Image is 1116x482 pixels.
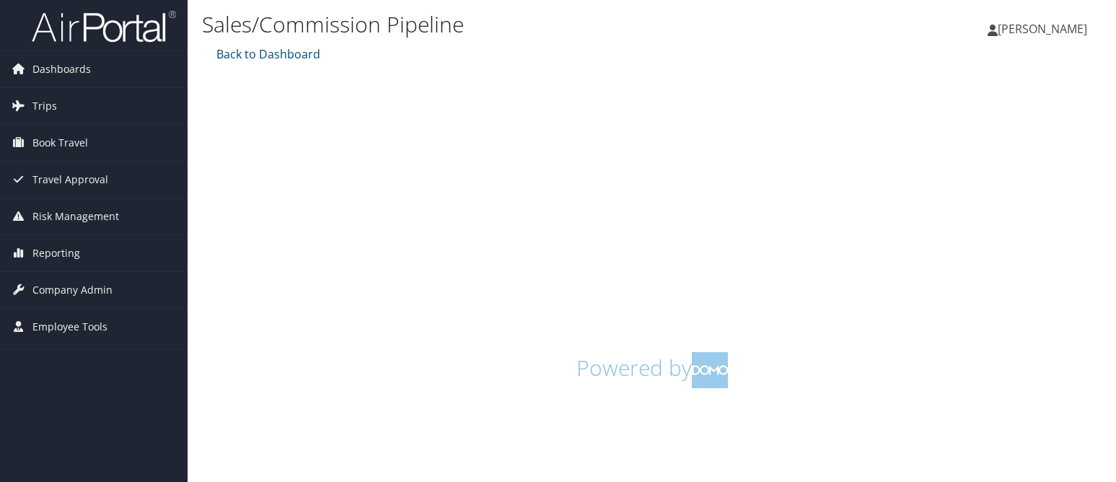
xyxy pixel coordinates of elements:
span: Travel Approval [32,162,108,198]
span: Dashboards [32,51,91,87]
h1: Sales/Commission Pipeline [202,9,801,40]
span: [PERSON_NAME] [998,21,1087,37]
img: domo-logo.png [692,352,728,388]
span: Book Travel [32,125,88,161]
span: Employee Tools [32,309,107,345]
span: Trips [32,88,57,124]
h1: Powered by [213,352,1091,388]
a: [PERSON_NAME] [988,7,1102,51]
span: Risk Management [32,198,119,235]
a: Back to Dashboard [213,46,320,62]
img: airportal-logo.png [32,9,176,43]
span: Reporting [32,235,80,271]
span: Company Admin [32,272,113,308]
